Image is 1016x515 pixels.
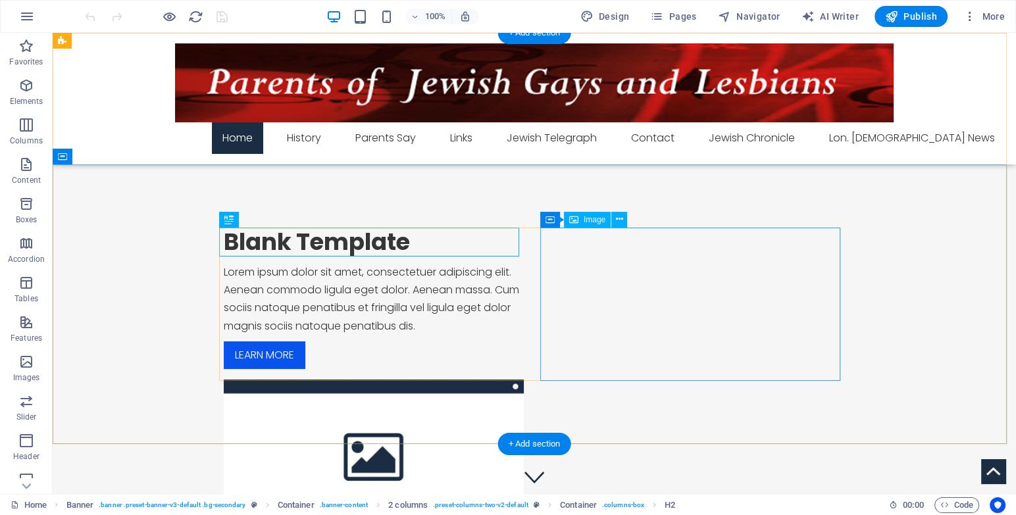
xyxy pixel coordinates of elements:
button: Code [934,497,979,513]
span: 00 00 [903,497,923,513]
span: Code [940,497,973,513]
p: Boxes [16,214,38,225]
a: Click to cancel selection. Double-click to open Pages [11,497,47,513]
span: Navigator [718,10,780,23]
span: . banner .preset-banner-v3-default .bg-secondary [99,497,245,513]
div: Design (Ctrl+Alt+Y) [575,6,635,27]
h6: 100% [425,9,446,24]
p: Content [12,175,41,185]
p: Header [13,451,39,462]
span: Click to select. Double-click to edit [278,497,315,513]
span: Image [584,216,605,224]
span: . columns-box [602,497,644,513]
div: + Add section [498,433,571,455]
p: Tables [14,293,38,304]
p: Features [11,333,42,343]
button: AI Writer [796,6,864,27]
p: Favorites [9,57,43,67]
button: Design [575,6,635,27]
i: Reload page [188,9,203,24]
button: Publish [875,6,948,27]
span: More [963,10,1005,23]
nav: breadcrumb [66,497,676,513]
span: Click to select. Double-click to edit [665,497,675,513]
button: Navigator [713,6,786,27]
span: . preset-columns-two-v2-default [433,497,528,513]
span: Pages [650,10,696,23]
span: Publish [885,10,937,23]
button: reload [188,9,203,24]
i: On resize automatically adjust zoom level to fit chosen device. [459,11,471,22]
i: This element is a customizable preset [251,501,257,508]
p: Elements [10,96,43,107]
button: 100% [405,9,452,24]
p: Images [13,372,40,383]
p: Columns [10,135,43,146]
h6: Session time [889,497,924,513]
i: This element is a customizable preset [534,501,540,508]
span: Design [580,10,630,23]
span: Click to select. Double-click to edit [560,497,597,513]
span: Click to select. Double-click to edit [388,497,428,513]
p: Accordion [8,254,45,264]
span: : [912,500,914,510]
span: . banner-content [320,497,368,513]
button: Click here to leave preview mode and continue editing [161,9,177,24]
button: Usercentrics [990,497,1005,513]
button: Pages [645,6,701,27]
button: More [958,6,1010,27]
div: + Add section [498,22,571,44]
p: Slider [16,412,37,422]
span: Click to select. Double-click to edit [66,497,94,513]
span: AI Writer [801,10,859,23]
